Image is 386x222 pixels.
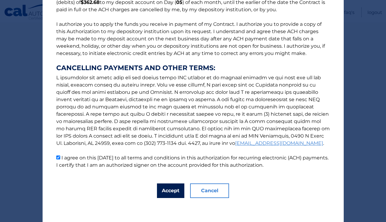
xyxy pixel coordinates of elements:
[157,183,184,198] button: Accept
[235,140,323,146] a: [EMAIL_ADDRESS][DOMAIN_NAME]
[190,183,229,198] button: Cancel
[56,155,329,168] label: I agree on this [DATE] to all terms and conditions in this authorization for recurring electronic...
[56,64,330,72] strong: CANCELLING PAYMENTS AND OTHER TERMS:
